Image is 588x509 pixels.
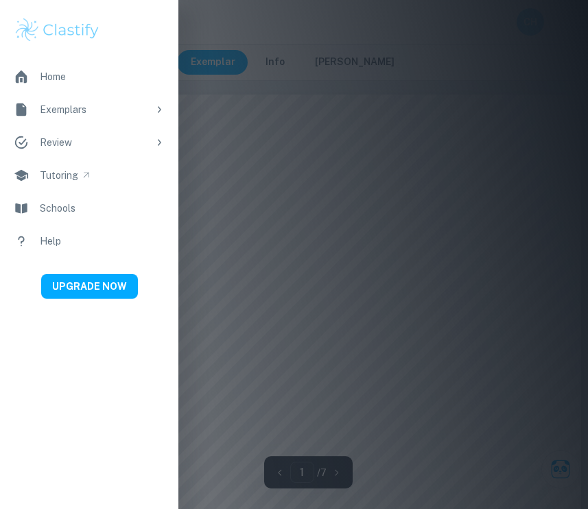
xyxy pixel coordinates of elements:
[40,135,148,150] div: Review
[40,201,75,216] div: Schools
[14,16,101,44] img: Clastify logo
[40,234,61,249] div: Help
[40,69,66,84] div: Home
[40,102,148,117] div: Exemplars
[40,168,78,183] div: Tutoring
[41,274,138,299] button: UPGRADE NOW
